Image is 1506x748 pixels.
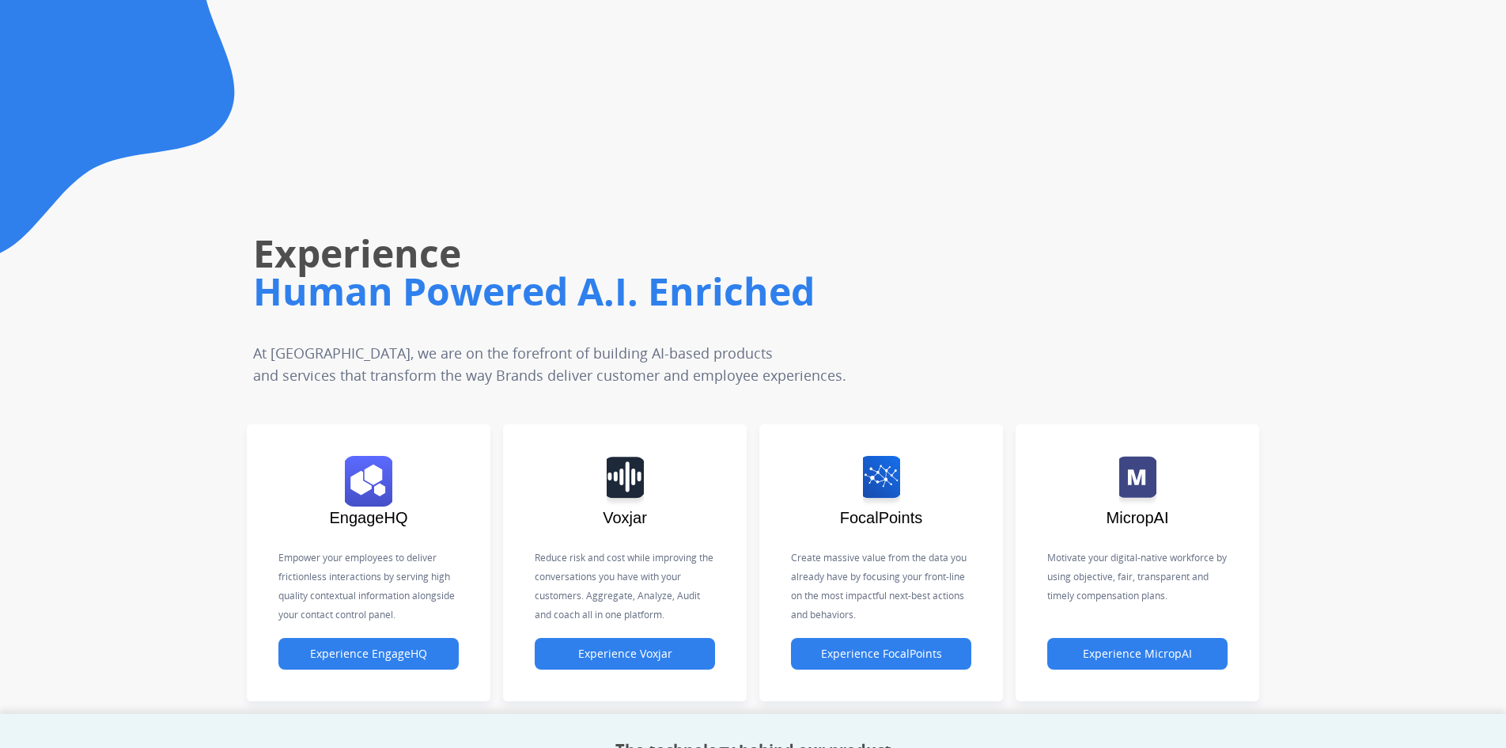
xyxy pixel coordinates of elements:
[278,647,459,661] a: Experience EngageHQ
[791,638,971,670] button: Experience FocalPoints
[253,266,1063,317] h1: Human Powered A.I. Enriched
[535,638,715,670] button: Experience Voxjar
[278,638,459,670] button: Experience EngageHQ
[607,456,644,507] img: logo
[535,647,715,661] a: Experience Voxjar
[840,509,923,526] span: FocalPoints
[1107,509,1169,526] span: MicropAI
[791,549,971,625] p: Create massive value from the data you already have by focusing your front-line on the most impac...
[1119,456,1156,507] img: logo
[863,456,900,507] img: logo
[603,509,647,526] span: Voxjar
[345,456,392,507] img: logo
[791,647,971,661] a: Experience FocalPoints
[253,342,962,386] p: At [GEOGRAPHIC_DATA], we are on the forefront of building AI-based products and services that tra...
[278,549,459,625] p: Empower your employees to deliver frictionless interactions by serving high quality contextual in...
[253,228,1063,279] h1: Experience
[330,509,408,526] span: EngageHQ
[1047,549,1228,606] p: Motivate your digital-native workforce by using objective, fair, transparent and timely compensat...
[1047,647,1228,661] a: Experience MicropAI
[1047,638,1228,670] button: Experience MicropAI
[535,549,715,625] p: Reduce risk and cost while improving the conversations you have with your customers. Aggregate, A...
